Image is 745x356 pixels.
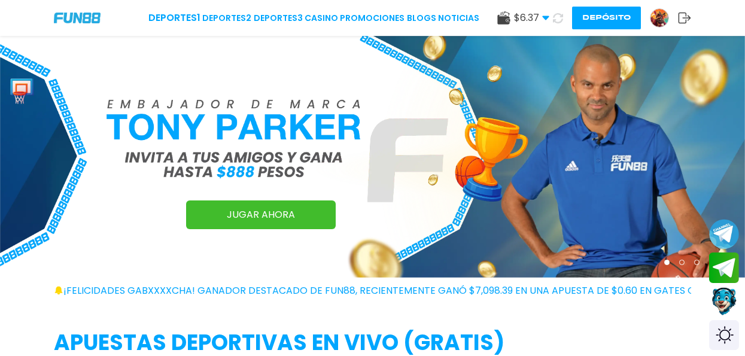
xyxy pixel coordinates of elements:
[709,252,739,284] button: Join telegram
[709,320,739,350] div: Switch theme
[54,13,101,23] img: Company Logo
[254,12,303,25] a: Deportes3
[650,9,668,27] img: Avatar
[709,286,739,317] button: Contact customer service
[340,12,405,25] a: Promociones
[650,8,678,28] a: Avatar
[202,12,251,25] a: Deportes2
[709,218,739,249] button: Join telegram channel
[572,7,641,29] button: Depósito
[514,11,549,25] span: $ 6.37
[438,12,479,25] a: NOTICIAS
[148,11,200,25] a: Deportes1
[305,12,338,25] a: CASINO
[407,12,436,25] a: BLOGS
[186,200,336,229] a: JUGAR AHORA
